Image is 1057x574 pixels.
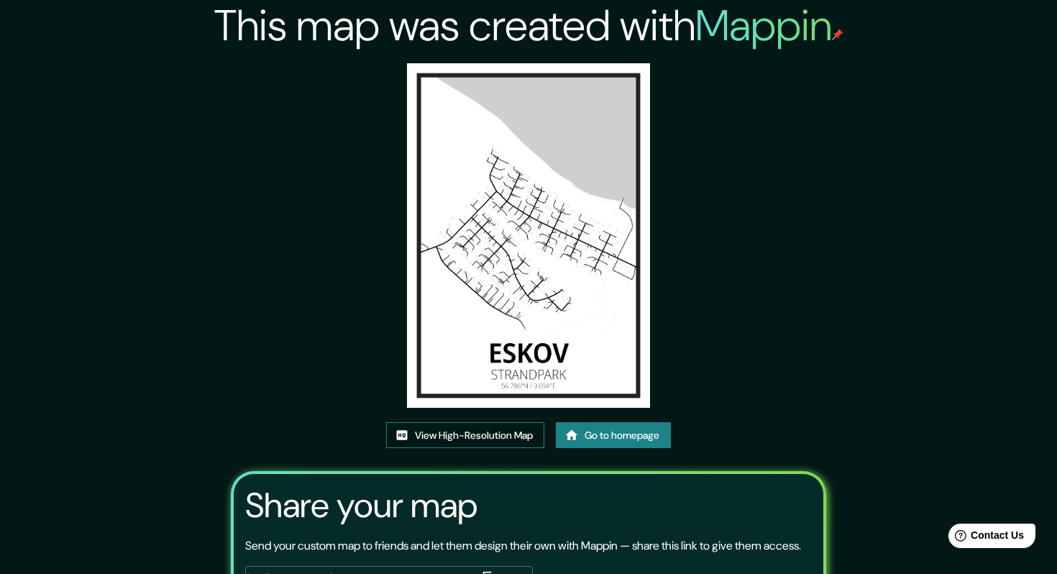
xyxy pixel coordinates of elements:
a: Go to homepage [556,422,671,449]
h3: Share your map [245,486,477,526]
iframe: Help widget launcher [929,518,1041,558]
p: Send your custom map to friends and let them design their own with Mappin — share this link to gi... [245,537,801,555]
img: created-map [407,63,651,408]
a: View High-Resolution Map [386,422,544,449]
img: mappin-pin [832,29,843,40]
